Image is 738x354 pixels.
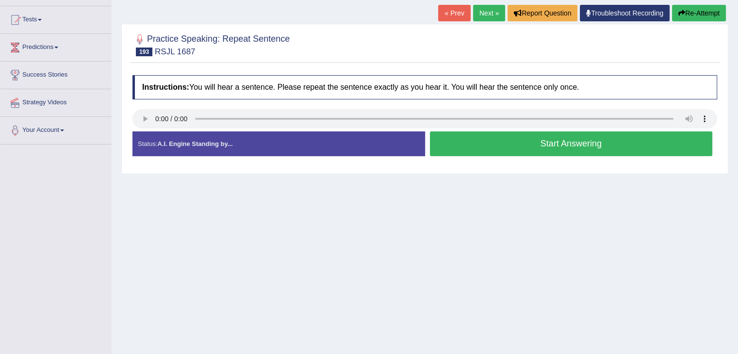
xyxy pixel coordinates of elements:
[132,32,290,56] h2: Practice Speaking: Repeat Sentence
[473,5,505,21] a: Next »
[136,48,152,56] span: 193
[508,5,577,21] button: Report Question
[132,75,717,99] h4: You will hear a sentence. Please repeat the sentence exactly as you hear it. You will hear the se...
[672,5,726,21] button: Re-Attempt
[142,83,189,91] b: Instructions:
[430,131,713,156] button: Start Answering
[155,47,195,56] small: RSJL 1687
[580,5,670,21] a: Troubleshoot Recording
[438,5,470,21] a: « Prev
[157,140,232,147] strong: A.I. Engine Standing by...
[0,6,111,31] a: Tests
[0,34,111,58] a: Predictions
[0,117,111,141] a: Your Account
[132,131,425,156] div: Status:
[0,62,111,86] a: Success Stories
[0,89,111,113] a: Strategy Videos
